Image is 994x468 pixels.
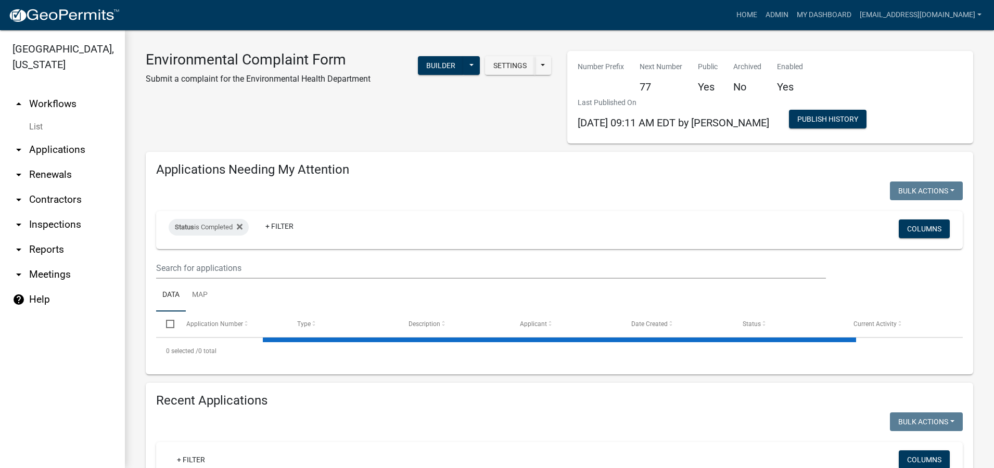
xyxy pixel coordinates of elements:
p: Last Published On [578,97,769,108]
a: [EMAIL_ADDRESS][DOMAIN_NAME] [856,5,986,25]
datatable-header-cell: Description [399,311,510,336]
button: Columns [899,219,950,238]
a: Data [156,279,186,312]
a: My Dashboard [793,5,856,25]
button: Bulk Actions [890,412,963,431]
button: Settings [485,56,535,75]
a: Admin [761,5,793,25]
p: Submit a complaint for the Environmental Health Department [146,73,371,85]
h5: No [733,81,761,93]
i: arrow_drop_up [12,98,25,110]
p: Next Number [640,61,682,72]
datatable-header-cell: Status [732,311,844,336]
datatable-header-cell: Application Number [176,311,287,336]
i: arrow_drop_down [12,268,25,281]
wm-modal-confirm: Workflow Publish History [789,116,866,124]
datatable-header-cell: Type [287,311,399,336]
a: Home [732,5,761,25]
span: Applicant [520,320,547,328]
div: 0 total [156,338,963,364]
i: arrow_drop_down [12,218,25,231]
h5: 77 [640,81,682,93]
p: Enabled [777,61,803,72]
i: arrow_drop_down [12,243,25,256]
span: Description [409,320,440,328]
datatable-header-cell: Applicant [510,311,621,336]
button: Bulk Actions [890,181,963,200]
span: Status [175,223,194,231]
a: + Filter [257,217,302,236]
h4: Applications Needing My Attention [156,162,963,177]
a: Map [186,279,214,312]
button: Builder [418,56,464,75]
i: help [12,293,25,306]
span: Application Number [186,320,243,328]
i: arrow_drop_down [12,193,25,206]
p: Public [698,61,718,72]
datatable-header-cell: Select [156,311,176,336]
div: is Completed [169,219,249,236]
span: Date Created [631,320,668,328]
button: Publish History [789,110,866,128]
i: arrow_drop_down [12,168,25,181]
span: Status [743,320,761,328]
span: Current Activity [853,320,897,328]
span: [DATE] 09:11 AM EDT by [PERSON_NAME] [578,116,769,129]
input: Search for applications [156,257,826,279]
span: 0 selected / [166,347,198,355]
h5: Yes [777,81,803,93]
span: Type [297,320,311,328]
datatable-header-cell: Current Activity [844,311,955,336]
h5: Yes [698,81,718,93]
i: arrow_drop_down [12,144,25,156]
h4: Recent Applications [156,393,963,408]
p: Number Prefix [578,61,624,72]
p: Archived [733,61,761,72]
datatable-header-cell: Date Created [621,311,733,336]
h3: Environmental Complaint Form [146,51,371,69]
